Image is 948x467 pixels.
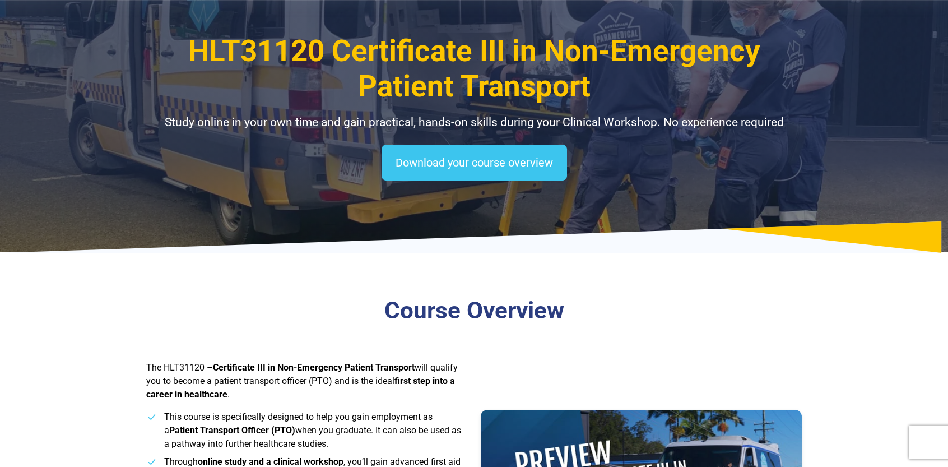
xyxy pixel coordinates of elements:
strong: Patient Transport Officer (PTO) [169,425,295,436]
a: Download your course overview [382,145,567,181]
span: HLT31120 Certificate III in Non-Emergency Patient Transport [188,34,760,104]
span: The HLT31120 – will qualify you to become a patient transport officer (PTO) and is the ideal . [146,362,458,400]
p: Study online in your own time and gain practical, hands-on skills during your Clinical Workshop. ... [146,114,802,132]
span: This course is specifically designed to help you gain employment as a when you graduate. It can a... [164,411,461,449]
strong: online study and a clinical workshop [198,456,343,467]
strong: Certificate III in Non-Emergency Patient Transport [213,362,415,373]
strong: first step into a career in healthcare [146,376,455,400]
h3: Course Overview [146,297,802,325]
